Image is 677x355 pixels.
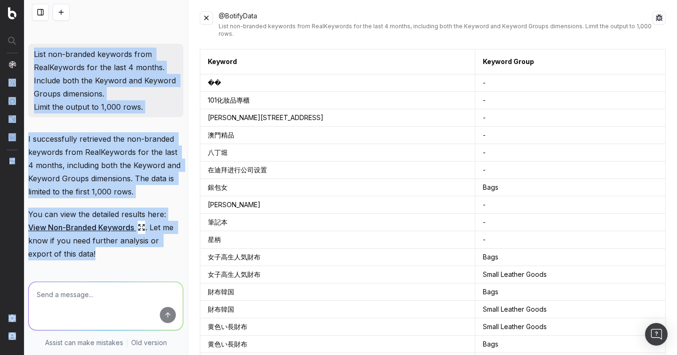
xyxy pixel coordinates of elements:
[200,179,475,196] td: 銀包女
[8,115,16,123] img: Studio
[475,179,665,196] td: Bags
[475,336,665,353] td: Bags
[208,57,237,66] button: Keyword
[475,283,665,301] td: Bags
[475,231,665,249] td: -
[8,79,16,87] img: Intelligence
[475,266,665,283] td: Small Leather Goods
[8,61,16,68] img: Analytics
[200,161,475,179] td: 在迪拜进行公司设置
[483,57,534,66] button: Keyword Group
[475,144,665,161] td: -
[200,336,475,353] td: 黄色い長財布
[475,318,665,336] td: Small Leather Goods
[200,109,475,127] td: [PERSON_NAME][STREET_ADDRESS]
[200,144,475,161] td: 八丁堀
[34,48,178,113] p: List non-branded keywords from RealKeywords for the last 4 months. Include both the Keyword and K...
[475,214,665,231] td: -
[8,7,16,19] img: Botify logo
[475,196,665,214] td: -
[475,92,665,109] td: -
[200,266,475,283] td: 女子高生人気財布
[219,11,653,38] div: @BotifyData
[28,221,145,234] a: View Non-Branded Keywords
[200,318,475,336] td: 黄色い長財布
[475,109,665,127] td: -
[45,338,123,347] p: Assist can make mistakes
[8,133,16,141] img: Assist
[8,332,16,340] img: My account
[9,158,15,164] img: Switch project
[475,127,665,144] td: -
[131,338,167,347] a: Old version
[200,196,475,214] td: [PERSON_NAME]
[200,127,475,144] td: 澳門精品
[200,231,475,249] td: 星柄
[200,283,475,301] td: 財布韓国
[475,249,665,266] td: Bags
[475,161,665,179] td: -
[219,23,653,38] div: List non-branded keywords from RealKeywords for the last 4 months, including both the Keyword and...
[475,74,665,92] td: -
[8,97,16,105] img: Activation
[645,323,668,346] div: Open Intercom Messenger
[200,74,475,92] td: ��
[200,214,475,231] td: 筆記本
[200,301,475,318] td: 財布韓国
[200,92,475,109] td: 101化妝品專櫃
[28,132,183,198] p: I successfully retrieved the non-branded keywords from RealKeywords for the last 4 months, includ...
[475,301,665,318] td: Small Leather Goods
[8,315,16,322] img: Setting
[28,208,183,260] p: You can view the detailed results here: . Let me know if you need further analysis or export of t...
[200,249,475,266] td: 女子高生人気財布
